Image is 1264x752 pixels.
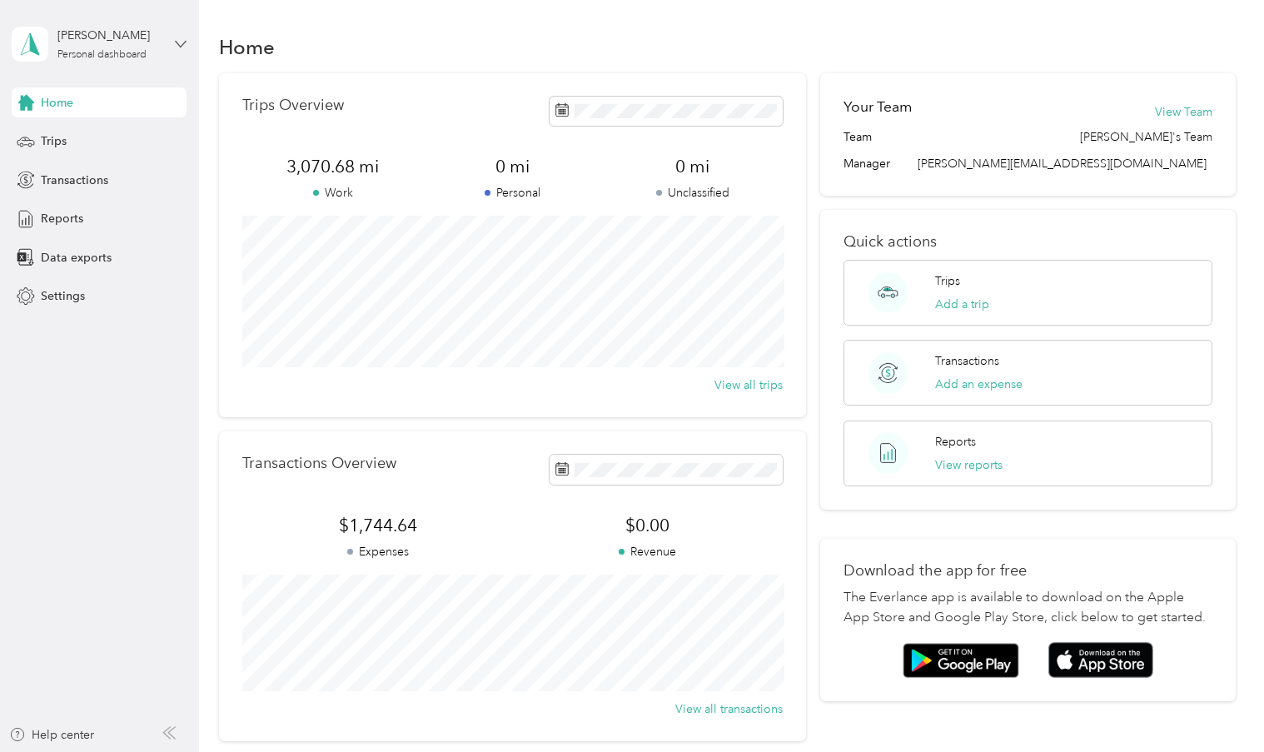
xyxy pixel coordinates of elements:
[935,352,999,370] p: Transactions
[843,128,872,146] span: Team
[918,157,1207,171] span: [PERSON_NAME][EMAIL_ADDRESS][DOMAIN_NAME]
[1048,642,1153,678] img: App store
[423,184,603,202] p: Personal
[935,376,1023,393] button: Add an expense
[242,184,422,202] p: Work
[41,94,73,112] span: Home
[935,456,1003,474] button: View reports
[935,433,976,451] p: Reports
[219,38,275,56] h1: Home
[675,700,783,718] button: View all transactions
[1080,128,1212,146] span: [PERSON_NAME]'s Team
[57,50,147,60] div: Personal dashboard
[903,643,1019,678] img: Google play
[513,514,783,537] span: $0.00
[242,514,512,537] span: $1,744.64
[242,155,422,178] span: 3,070.68 mi
[41,249,112,266] span: Data exports
[843,562,1212,580] p: Download the app for free
[41,287,85,305] span: Settings
[9,726,94,744] button: Help center
[242,455,396,472] p: Transactions Overview
[603,184,783,202] p: Unclassified
[242,543,512,560] p: Expenses
[1171,659,1264,752] iframe: Everlance-gr Chat Button Frame
[843,233,1212,251] p: Quick actions
[843,588,1212,628] p: The Everlance app is available to download on the Apple App Store and Google Play Store, click be...
[41,132,67,150] span: Trips
[1155,103,1212,121] button: View Team
[242,97,344,114] p: Trips Overview
[57,27,162,44] div: [PERSON_NAME]
[41,172,108,189] span: Transactions
[41,210,83,227] span: Reports
[714,376,783,394] button: View all trips
[843,155,890,172] span: Manager
[513,543,783,560] p: Revenue
[935,296,989,313] button: Add a trip
[423,155,603,178] span: 0 mi
[843,97,912,117] h2: Your Team
[603,155,783,178] span: 0 mi
[935,272,960,290] p: Trips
